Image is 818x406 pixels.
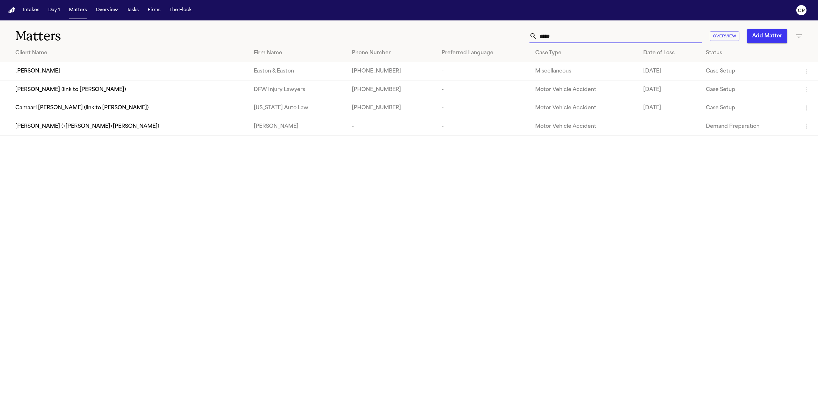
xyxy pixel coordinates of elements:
[8,7,15,13] img: Finch Logo
[530,62,638,80] td: Miscellaneous
[638,99,701,117] td: [DATE]
[747,29,787,43] button: Add Matter
[701,117,798,135] td: Demand Preparation
[436,99,530,117] td: -
[710,31,739,41] button: Overview
[249,99,347,117] td: [US_STATE] Auto Law
[167,4,194,16] button: The Flock
[15,49,243,57] div: Client Name
[347,99,436,117] td: [PHONE_NUMBER]
[93,4,120,16] button: Overview
[249,117,347,135] td: [PERSON_NAME]
[436,62,530,80] td: -
[249,80,347,99] td: DFW Injury Lawyers
[145,4,163,16] button: Firms
[643,49,696,57] div: Date of Loss
[15,123,159,130] span: [PERSON_NAME] (+[PERSON_NAME]+[PERSON_NAME])
[530,80,638,99] td: Motor Vehicle Accident
[638,62,701,80] td: [DATE]
[530,99,638,117] td: Motor Vehicle Accident
[20,4,42,16] button: Intakes
[701,99,798,117] td: Case Setup
[436,117,530,135] td: -
[347,117,436,135] td: -
[638,80,701,99] td: [DATE]
[530,117,638,135] td: Motor Vehicle Accident
[535,49,633,57] div: Case Type
[254,49,342,57] div: Firm Name
[352,49,431,57] div: Phone Number
[706,49,792,57] div: Status
[347,62,436,80] td: [PHONE_NUMBER]
[701,62,798,80] td: Case Setup
[249,62,347,80] td: Easton & Easton
[347,80,436,99] td: [PHONE_NUMBER]
[8,7,15,13] a: Home
[442,49,525,57] div: Preferred Language
[15,67,60,75] span: [PERSON_NAME]
[701,80,798,99] td: Case Setup
[15,86,126,94] span: [PERSON_NAME] (link to [PERSON_NAME])
[15,28,253,44] h1: Matters
[66,4,89,16] button: Matters
[15,104,149,112] span: Camaari [PERSON_NAME] (link to [PERSON_NAME])
[124,4,141,16] button: Tasks
[46,4,63,16] button: Day 1
[436,80,530,99] td: -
